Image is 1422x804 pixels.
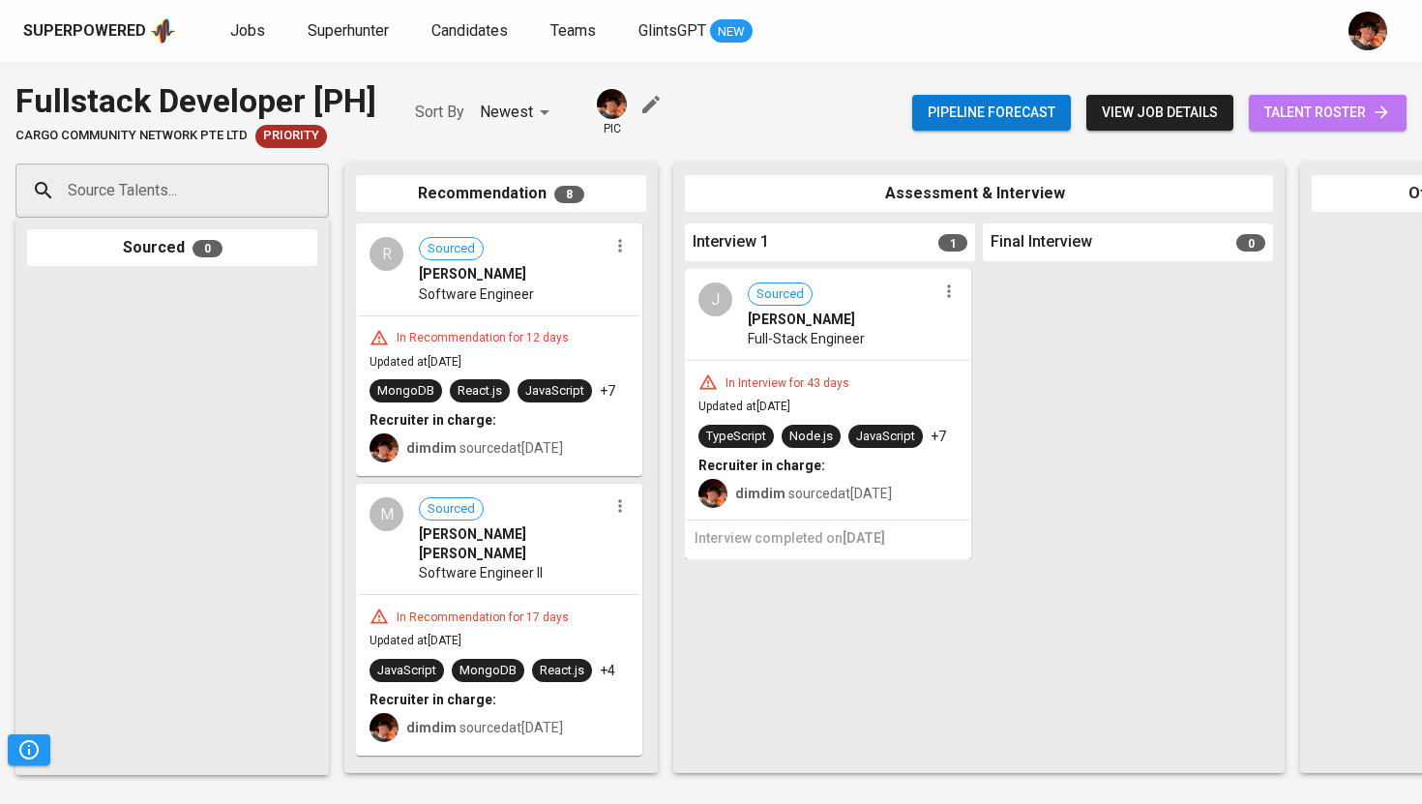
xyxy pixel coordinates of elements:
span: Sourced [420,500,483,519]
span: Priority [255,127,327,145]
span: view job details [1102,101,1218,125]
p: Sort By [415,101,464,124]
button: Pipeline forecast [912,95,1071,131]
span: Interview 1 [693,231,769,253]
p: +4 [600,661,615,680]
p: +7 [931,427,946,446]
img: diemas@glints.com [370,433,399,462]
div: Recommendation [356,175,646,213]
div: Fullstack Developer [PH] [15,77,376,125]
span: Sourced [420,240,483,258]
div: RSourced[PERSON_NAME]Software EngineerIn Recommendation for 12 daysUpdated at[DATE]MongoDBReact.j... [356,223,642,476]
span: Candidates [431,21,508,40]
button: Pipeline Triggers [8,734,50,765]
span: GlintsGPT [638,21,706,40]
img: diemas@glints.com [370,713,399,742]
span: Final Interview [991,231,1092,253]
div: pic [595,87,629,137]
h6: Interview completed on [695,528,962,550]
img: diemas@glints.com [698,479,727,508]
div: J [698,283,732,316]
div: MongoDB [459,662,517,680]
span: 1 [938,234,967,252]
span: [PERSON_NAME] [748,310,855,329]
span: Sourced [749,285,812,304]
img: diemas@glints.com [1348,12,1387,50]
div: R [370,237,403,271]
div: MSourced[PERSON_NAME] [PERSON_NAME]Software Engineer IIIn Recommendation for 17 daysUpdated at[DA... [356,484,642,756]
p: Newest [480,101,533,124]
span: Updated at [DATE] [698,400,790,413]
div: JavaScript [525,382,584,401]
span: Teams [550,21,596,40]
span: Updated at [DATE] [370,634,461,647]
span: talent roster [1264,101,1391,125]
div: Node.js [789,428,833,446]
a: Candidates [431,19,512,44]
div: JSourced[PERSON_NAME]Full-Stack EngineerIn Interview for 43 daysUpdated at[DATE]TypeScriptNode.js... [685,269,971,559]
span: sourced at [DATE] [406,720,563,735]
div: Superpowered [23,20,146,43]
div: Newest [480,95,556,131]
span: Jobs [230,21,265,40]
a: talent roster [1249,95,1407,131]
span: Pipeline forecast [928,101,1055,125]
span: Superhunter [308,21,389,40]
a: Teams [550,19,600,44]
span: [PERSON_NAME] [PERSON_NAME] [419,524,607,563]
div: Assessment & Interview [685,175,1273,213]
span: sourced at [DATE] [406,440,563,456]
img: app logo [150,16,176,45]
span: cargo community network pte ltd [15,127,248,145]
div: Sourced [27,229,317,267]
div: MongoDB [377,382,434,401]
span: Full-Stack Engineer [748,329,865,348]
span: [DATE] [843,530,885,546]
div: JavaScript [377,662,436,680]
b: Recruiter in charge: [370,692,496,707]
span: Software Engineer II [419,563,543,582]
span: 8 [554,186,584,203]
span: Updated at [DATE] [370,355,461,369]
a: Superhunter [308,19,393,44]
div: In Recommendation for 17 days [389,610,577,626]
b: dimdim [406,720,457,735]
a: Superpoweredapp logo [23,16,176,45]
button: view job details [1086,95,1233,131]
button: Open [318,189,322,193]
a: Jobs [230,19,269,44]
b: Recruiter in charge: [370,412,496,428]
img: diemas@glints.com [597,89,627,119]
span: NEW [710,22,753,42]
span: [PERSON_NAME] [419,264,526,283]
div: Client Priority, More Profiles Required [255,125,327,148]
div: JavaScript [856,428,915,446]
div: M [370,497,403,531]
b: Recruiter in charge: [698,458,825,473]
span: 0 [1236,234,1265,252]
span: Software Engineer [419,284,534,304]
b: dimdim [735,486,785,501]
div: TypeScript [706,428,766,446]
a: GlintsGPT NEW [638,19,753,44]
span: sourced at [DATE] [735,486,892,501]
span: 0 [193,240,222,257]
p: +7 [600,381,615,401]
div: React.js [458,382,502,401]
div: React.js [540,662,584,680]
div: In Interview for 43 days [718,375,857,392]
div: In Recommendation for 12 days [389,330,577,346]
b: dimdim [406,440,457,456]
